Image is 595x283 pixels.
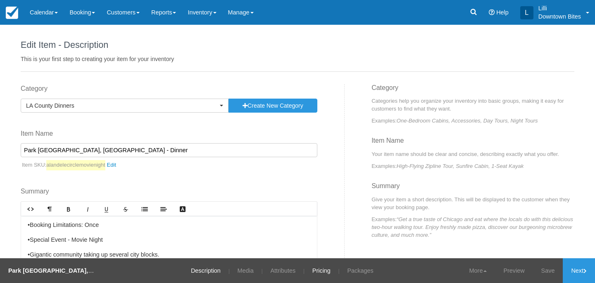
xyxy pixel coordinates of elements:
[26,101,218,110] span: LA County Dinners
[28,236,310,245] p: •Special Event - Movie Night
[533,258,563,283] a: Save
[135,202,154,216] a: Lists
[173,202,192,216] a: Text Color
[97,202,116,216] a: Underline
[21,160,317,170] p: Item SKU:
[341,258,380,283] a: Packages
[371,182,574,196] h3: Summary
[496,9,509,16] span: Help
[371,162,574,170] p: Examples:
[371,137,574,150] h3: Item Name
[21,202,40,216] a: HTML
[185,258,227,283] a: Description
[59,202,78,216] a: Bold
[520,6,533,19] div: L
[538,4,581,12] p: Lilli
[489,9,495,15] i: Help
[306,258,337,283] a: Pricing
[231,258,260,283] a: Media
[397,163,524,169] em: High-Flying Zipline Tour, Sunfire Cabin, 1-Seat Kayak
[21,129,317,139] label: Item Name
[397,118,538,124] em: One-Bedroom Cabins, Accessories, Day Tours, Night Tours
[21,143,317,157] input: Enter a new Item Name
[6,7,18,19] img: checkfront-main-nav-mini-logo.png
[28,250,310,259] p: •Gigantic community taking up several city blocks.
[8,267,177,274] strong: Park [GEOGRAPHIC_DATA], [GEOGRAPHIC_DATA] - Dinner
[371,216,573,238] em: “Get a true taste of Chicago and eat where the locals do with this delicious two-hour walking tou...
[264,258,302,283] a: Attributes
[21,84,317,94] label: Category
[371,84,574,97] h3: Category
[21,99,228,113] button: LA County Dinners
[78,202,97,216] a: Italic
[371,117,574,125] p: Examples:
[46,160,119,170] a: alandelecirclemovienight
[228,99,317,113] button: Create New Category
[371,97,574,113] p: Categories help you organize your inventory into basic groups, making it easy for customers to fi...
[21,187,317,196] label: Summary
[116,202,135,216] a: Strikethrough
[21,55,574,63] p: This is your first step to creating your item for your inventory
[538,12,581,21] p: Downtown Bites
[461,258,495,283] a: More
[495,258,533,283] a: Preview
[371,150,574,158] p: Your item name should be clear and concise, describing exactly what you offer.
[28,221,310,230] p: •Booking Limitations: Once
[154,202,173,216] a: Align
[563,258,595,283] a: Next
[371,215,574,239] p: Examples:
[21,40,574,50] h1: Edit Item - Description
[40,202,59,216] a: Format
[371,196,574,211] p: Give your item a short description. This will be displayed to the customer when they view your bo...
